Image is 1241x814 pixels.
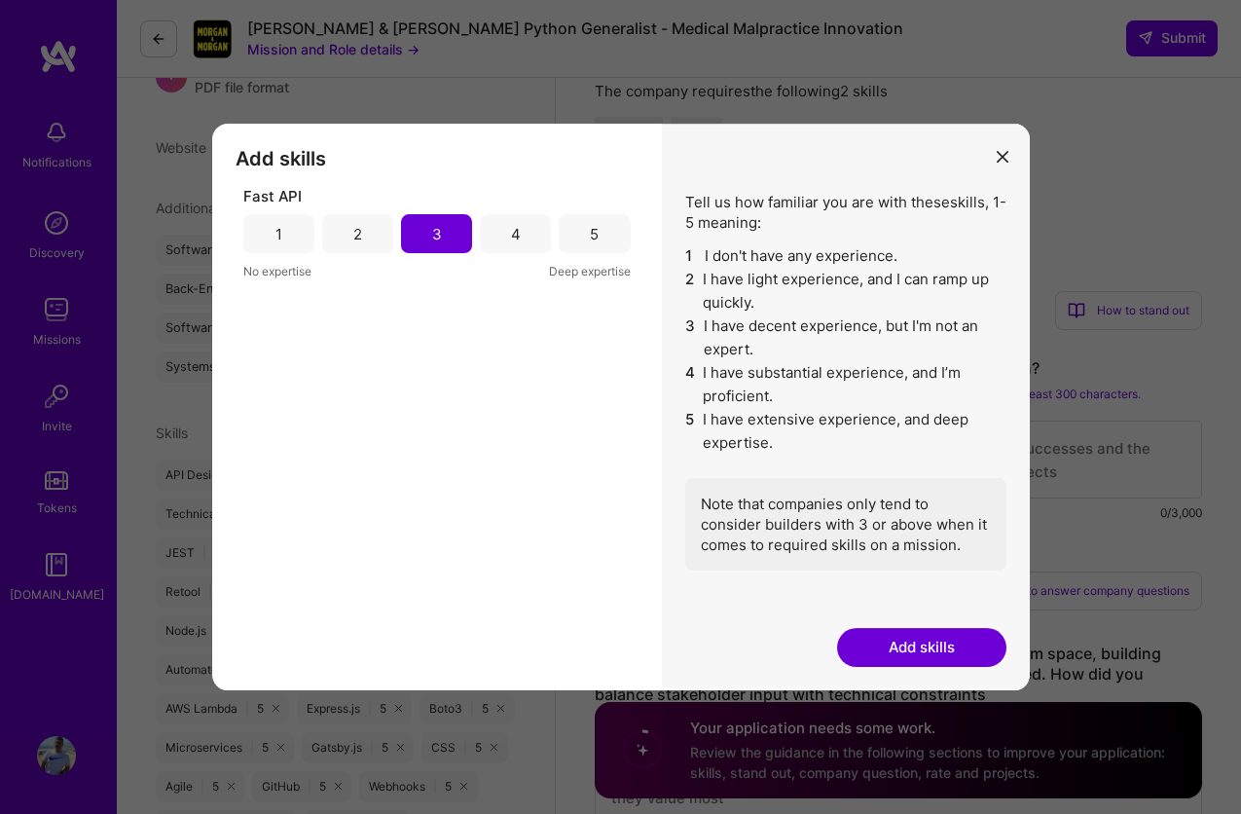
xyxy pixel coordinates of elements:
[685,268,696,314] span: 2
[685,244,697,268] span: 1
[685,244,1006,268] li: I don't have any experience.
[212,124,1030,690] div: modal
[243,261,311,281] span: No expertise
[432,224,442,244] div: 3
[275,224,282,244] div: 1
[685,314,696,361] span: 3
[685,408,696,455] span: 5
[685,192,1006,571] div: Tell us how familiar you are with these skills , 1-5 meaning:
[685,361,696,408] span: 4
[685,361,1006,408] li: I have substantial experience, and I’m proficient.
[590,224,599,244] div: 5
[997,151,1008,163] i: icon Close
[511,224,521,244] div: 4
[236,147,639,170] h3: Add skills
[685,268,1006,314] li: I have light experience, and I can ramp up quickly.
[243,186,302,206] span: Fast API
[685,314,1006,361] li: I have decent experience, but I'm not an expert.
[353,224,362,244] div: 2
[685,478,1006,571] div: Note that companies only tend to consider builders with 3 or above when it comes to required skil...
[837,628,1006,667] button: Add skills
[685,408,1006,455] li: I have extensive experience, and deep expertise.
[549,261,631,281] span: Deep expertise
